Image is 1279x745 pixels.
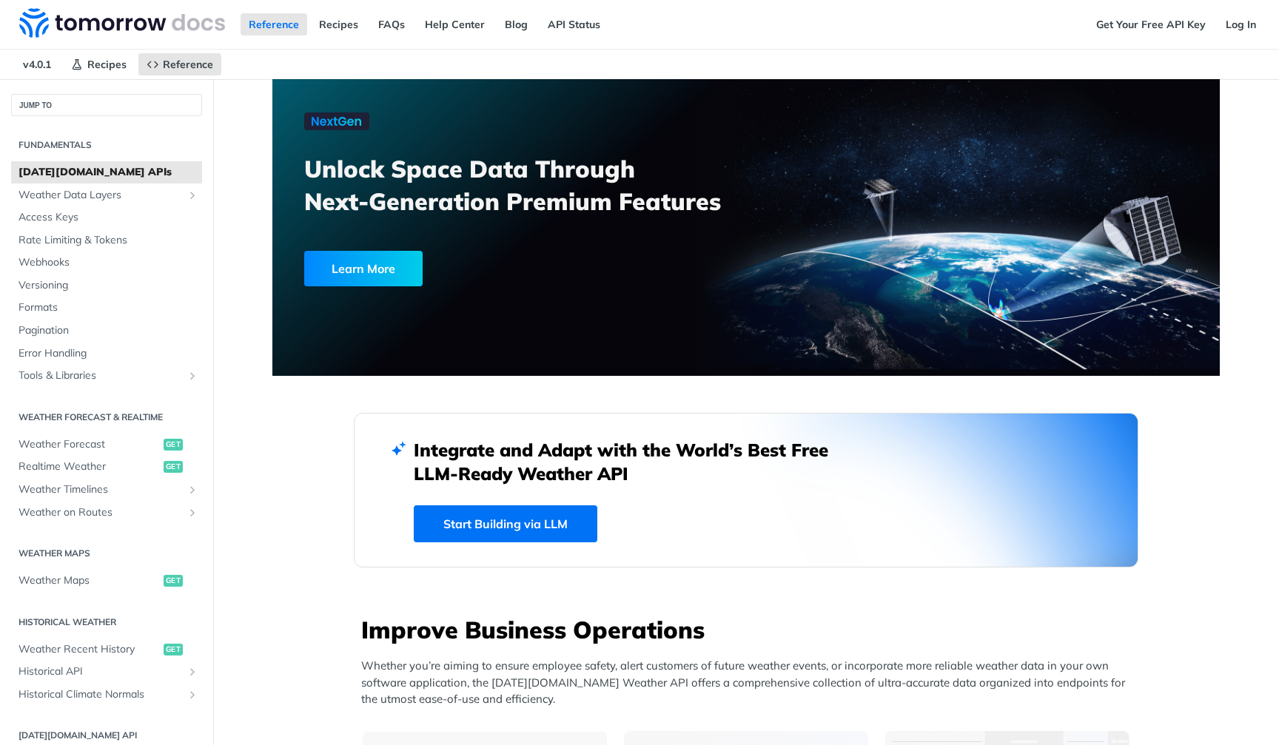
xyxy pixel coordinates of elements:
[11,297,202,319] a: Formats
[11,411,202,424] h2: Weather Forecast & realtime
[63,53,135,75] a: Recipes
[540,13,608,36] a: API Status
[11,274,202,297] a: Versioning
[361,658,1138,708] p: Whether you’re aiming to ensure employee safety, alert customers of future weather events, or inc...
[241,13,307,36] a: Reference
[187,370,198,382] button: Show subpages for Tools & Libraries
[11,547,202,560] h2: Weather Maps
[1218,13,1264,36] a: Log In
[1088,13,1214,36] a: Get Your Free API Key
[304,251,671,286] a: Learn More
[414,438,850,485] h2: Integrate and Adapt with the World’s Best Free LLM-Ready Weather API
[19,437,160,452] span: Weather Forecast
[87,58,127,71] span: Recipes
[19,165,198,180] span: [DATE][DOMAIN_NAME] APIs
[19,346,198,361] span: Error Handling
[187,689,198,701] button: Show subpages for Historical Climate Normals
[19,8,225,38] img: Tomorrow.io Weather API Docs
[11,638,202,661] a: Weather Recent Historyget
[11,456,202,478] a: Realtime Weatherget
[19,642,160,657] span: Weather Recent History
[311,13,366,36] a: Recipes
[138,53,221,75] a: Reference
[187,666,198,678] button: Show subpages for Historical API
[11,343,202,365] a: Error Handling
[11,320,202,342] a: Pagination
[11,161,202,183] a: [DATE][DOMAIN_NAME] APIs
[11,684,202,706] a: Historical Climate NormalsShow subpages for Historical Climate Normals
[11,502,202,524] a: Weather on RoutesShow subpages for Weather on Routes
[304,251,423,286] div: Learn More
[19,482,183,497] span: Weather Timelines
[11,252,202,274] a: Webhooks
[11,661,202,683] a: Historical APIShow subpages for Historical API
[19,210,198,225] span: Access Keys
[361,613,1138,646] h3: Improve Business Operations
[164,439,183,451] span: get
[414,505,597,542] a: Start Building via LLM
[19,300,198,315] span: Formats
[11,729,202,742] h2: [DATE][DOMAIN_NAME] API
[19,687,183,702] span: Historical Climate Normals
[19,233,198,248] span: Rate Limiting & Tokens
[11,570,202,592] a: Weather Mapsget
[19,368,183,383] span: Tools & Libraries
[19,278,198,293] span: Versioning
[163,58,213,71] span: Reference
[164,575,183,587] span: get
[417,13,493,36] a: Help Center
[164,461,183,473] span: get
[164,644,183,655] span: get
[370,13,413,36] a: FAQs
[11,94,202,116] button: JUMP TO
[15,53,59,75] span: v4.0.1
[19,255,198,270] span: Webhooks
[187,484,198,496] button: Show subpages for Weather Timelines
[11,616,202,629] h2: Historical Weather
[497,13,536,36] a: Blog
[187,507,198,519] button: Show subpages for Weather on Routes
[11,138,202,152] h2: Fundamentals
[11,479,202,501] a: Weather TimelinesShow subpages for Weather Timelines
[19,573,160,588] span: Weather Maps
[11,184,202,206] a: Weather Data LayersShow subpages for Weather Data Layers
[304,152,762,218] h3: Unlock Space Data Through Next-Generation Premium Features
[11,434,202,456] a: Weather Forecastget
[11,365,202,387] a: Tools & LibrariesShow subpages for Tools & Libraries
[19,188,183,203] span: Weather Data Layers
[11,229,202,252] a: Rate Limiting & Tokens
[19,505,183,520] span: Weather on Routes
[187,189,198,201] button: Show subpages for Weather Data Layers
[304,112,369,130] img: NextGen
[11,206,202,229] a: Access Keys
[19,323,198,338] span: Pagination
[19,664,183,679] span: Historical API
[19,459,160,474] span: Realtime Weather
